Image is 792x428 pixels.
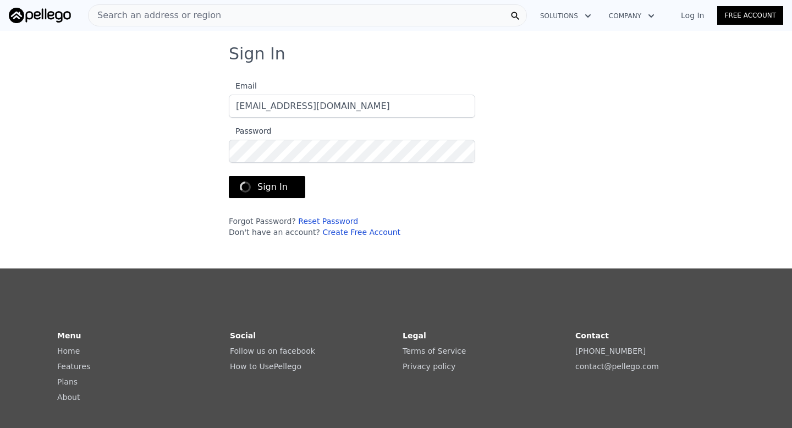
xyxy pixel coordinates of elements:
[57,362,90,371] a: Features
[229,140,475,163] input: Password
[322,228,400,237] a: Create Free Account
[229,127,271,135] span: Password
[298,217,358,226] a: Reset Password
[575,362,659,371] a: contact@pellego.com
[229,81,257,90] span: Email
[575,331,609,340] strong: Contact
[600,6,663,26] button: Company
[230,331,256,340] strong: Social
[229,95,475,118] input: Email
[717,6,783,25] a: Free Account
[57,331,81,340] strong: Menu
[57,377,78,386] a: Plans
[403,331,426,340] strong: Legal
[89,9,221,22] span: Search an address or region
[229,44,563,64] h3: Sign In
[575,347,646,355] a: [PHONE_NUMBER]
[230,362,301,371] a: How to UsePellego
[230,347,315,355] a: Follow us on facebook
[229,216,475,238] div: Forgot Password? Don't have an account?
[531,6,600,26] button: Solutions
[403,362,455,371] a: Privacy policy
[57,347,80,355] a: Home
[668,10,717,21] a: Log In
[403,347,466,355] a: Terms of Service
[229,176,305,198] button: Sign In
[9,8,71,23] img: Pellego
[57,393,80,402] a: About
